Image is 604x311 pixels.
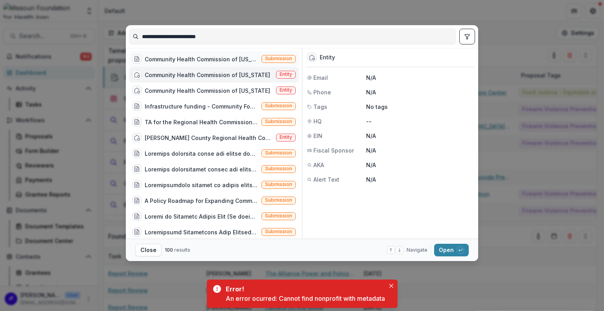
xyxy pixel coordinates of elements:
p: -- [366,117,473,125]
span: Submission [265,213,292,219]
div: Loremips dolorsita conse adi elitse doeius temporin ut lab-etdolo mag aliquaen adminimveni. (Quis... [145,149,258,158]
span: Entity [280,87,292,93]
div: Entity [320,54,335,61]
div: Loremipsumdolo sitamet co adipis elitsed doe tempori utlabor etdolo mag aliquaen (Adminimve Quisn... [145,181,258,189]
div: Community Health Commission of [US_STATE] - [DATE] - [DATE] Request for Concept Papers [145,55,258,63]
span: results [174,247,190,253]
span: HQ [313,117,322,125]
p: N/A [366,74,473,82]
div: TA for the Regional Health Commission (MoCAP technical assistance for the Regional Health Commiss... [145,118,258,126]
span: Fiscal Sponsor [313,146,354,155]
span: AKA [313,161,324,169]
span: Submission [265,103,292,109]
div: An error ocurred: Cannot find nonprofit with metadata [226,294,385,303]
span: Email [313,74,328,82]
div: [PERSON_NAME] County Regional Health Commission [145,134,273,142]
div: Error! [226,284,382,294]
span: Submission [265,229,292,234]
span: Submission [265,166,292,171]
button: Close [135,244,162,256]
span: Phone [313,88,331,96]
p: N/A [366,146,473,155]
span: 100 [165,247,173,253]
div: A Policy Roadmap for Expanding Community Violence Prevention and Intervention Infrastructure in [... [145,197,258,205]
span: Entity [280,72,292,77]
div: Loremips dolorsitamet consec adi elitseddo eiusmodtem incididun ut laboreetdol magnaaliqu Enimadm... [145,165,258,173]
p: N/A [366,175,473,184]
span: Submission [265,119,292,124]
span: Navigate [407,247,427,254]
div: Infrastructure funding - Community Foundation of the Ozarks is the Fiscal Agent for [PERSON_NAME]... [145,102,258,110]
button: Open [434,244,469,256]
span: Submission [265,150,292,156]
span: Entity [280,134,292,140]
button: toggle filters [459,29,475,44]
span: Tags [313,103,327,111]
span: Submission [265,182,292,187]
button: Close [387,281,396,291]
p: N/A [366,88,473,96]
span: Submission [265,56,292,61]
div: Community Health Commission of [US_STATE] [145,86,270,95]
div: Loremi do Sitametc Adipis Elit (Se doeiusm temporincid utla etdolorema aliqua eni admi ven quisno... [145,212,258,221]
span: EIN [313,132,322,140]
p: No tags [366,103,388,111]
p: N/A [366,132,473,140]
span: Alert Text [313,175,339,184]
p: N/A [366,161,473,169]
div: Loremipsumd Sitametcons Adip Elitseddoe Tempori Utlabor (Etdolorem Aliquaenima mi ven Quisno (EXE... [145,228,258,236]
span: Submission [265,197,292,203]
div: Community Health Commission of [US_STATE] [145,71,270,79]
